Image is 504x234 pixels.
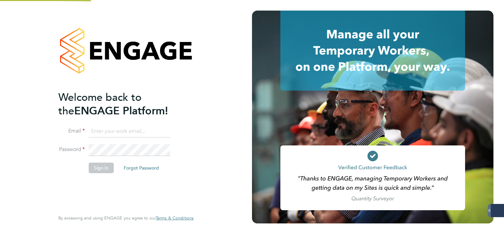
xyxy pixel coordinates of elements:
[58,215,194,221] span: By accessing and using ENGAGE you agree to our
[58,91,142,117] span: Welcome back to the
[58,128,85,135] label: Email
[58,146,85,153] label: Password
[89,126,170,137] input: Enter your work email...
[118,163,164,173] button: Forgot Password
[89,163,114,173] button: Sign In
[58,91,187,118] h2: ENGAGE Platform!
[156,215,194,221] a: Terms & Conditions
